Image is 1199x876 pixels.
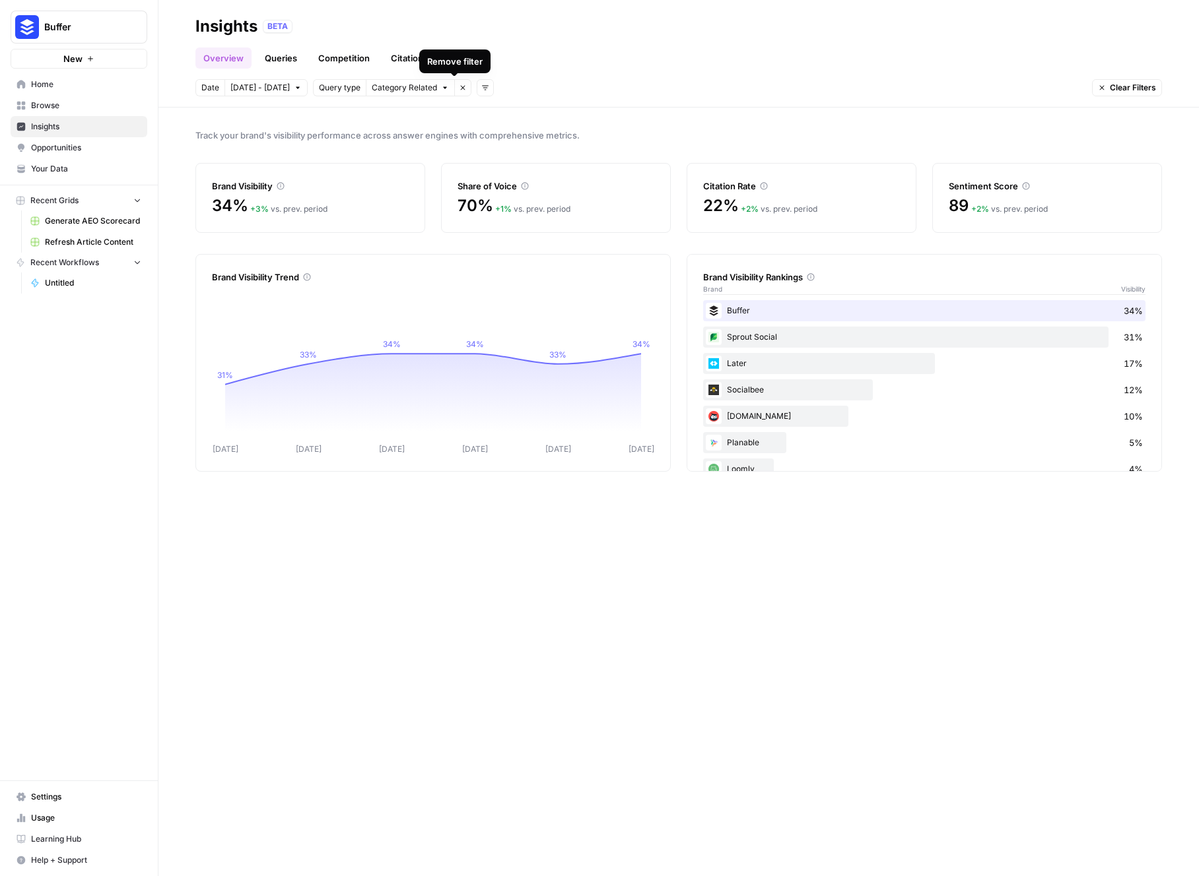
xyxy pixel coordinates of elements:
[466,339,484,349] tspan: 34%
[11,11,147,44] button: Workspace: Buffer
[703,458,1146,480] div: Loomly
[462,444,488,454] tspan: [DATE]
[11,850,147,871] button: Help + Support
[263,20,292,33] div: BETA
[224,79,308,96] button: [DATE] - [DATE]
[24,232,147,253] a: Refresh Article Content
[319,82,360,94] span: Query type
[31,142,141,154] span: Opportunities
[195,47,252,69] a: Overview
[706,435,722,451] img: wgfroqg7n8lt08le2y7udvb4ka88
[366,79,454,96] button: Category Related
[217,370,233,380] tspan: 31%
[296,444,322,454] tspan: [DATE]
[212,270,654,284] div: Brand Visibility Trend
[30,257,99,268] span: Recent Workflows
[24,272,147,294] a: Untitled
[11,829,147,850] a: Learning Hub
[971,204,989,214] span: + 2 %
[703,179,900,193] div: Citation Rate
[44,20,124,34] span: Buffer
[250,204,269,214] span: + 3 %
[24,210,147,232] a: Generate AEO Scorecard
[1124,304,1143,317] span: 34%
[15,15,39,39] img: Buffer Logo
[45,236,141,248] span: Refresh Article Content
[11,49,147,69] button: New
[706,303,722,319] img: cshlsokdl6dyfr8bsio1eab8vmxt
[1110,82,1156,94] span: Clear Filters
[703,270,1146,284] div: Brand Visibility Rankings
[11,137,147,158] a: Opportunities
[633,339,650,349] tspan: 34%
[706,382,722,398] img: mb1t2d9u38kiznr3u7caq1lqfsvd
[427,55,483,68] div: Remove filter
[212,179,409,193] div: Brand Visibility
[545,444,571,454] tspan: [DATE]
[549,350,566,360] tspan: 33%
[495,203,570,215] div: vs. prev. period
[495,204,512,214] span: + 1 %
[63,52,83,65] span: New
[703,195,738,216] span: 22%
[971,203,1048,215] div: vs. prev. period
[1124,357,1143,370] span: 17%
[703,353,1146,374] div: Later
[1092,79,1162,96] button: Clear Filters
[741,203,817,215] div: vs. prev. period
[195,129,1162,142] span: Track your brand's visibility performance across answer engines with comprehensive metrics.
[703,327,1146,348] div: Sprout Social
[11,116,147,137] a: Insights
[31,833,141,845] span: Learning Hub
[741,204,759,214] span: + 2 %
[250,203,327,215] div: vs. prev. period
[45,277,141,289] span: Untitled
[706,461,722,477] img: 2gudg7x3jy6kdp1qgboo3374vfkb
[212,195,248,216] span: 34%
[703,284,722,294] span: Brand
[1129,462,1143,476] span: 4%
[11,74,147,95] a: Home
[703,379,1146,400] div: Socialbee
[1124,410,1143,423] span: 10%
[310,47,378,69] a: Competition
[31,78,141,90] span: Home
[706,408,722,424] img: d3o86dh9e5t52ugdlebkfaguyzqk
[441,47,482,69] a: Pages
[31,121,141,133] span: Insights
[1124,383,1143,396] span: 12%
[11,95,147,116] a: Browse
[30,195,79,206] span: Recent Grids
[11,786,147,807] a: Settings
[949,195,969,216] span: 89
[31,812,141,824] span: Usage
[706,329,722,345] img: 4onplfa4c41vb42kg4mbazxxmfki
[458,179,654,193] div: Share of Voice
[372,82,437,94] span: Category Related
[31,791,141,803] span: Settings
[706,356,722,371] img: y7aogpycgqgftgr3z9exmtd1oo6j
[383,47,436,69] a: Citations
[230,82,290,94] span: [DATE] - [DATE]
[383,339,401,349] tspan: 34%
[213,444,238,454] tspan: [DATE]
[379,444,405,454] tspan: [DATE]
[11,158,147,179] a: Your Data
[703,300,1146,321] div: Buffer
[31,163,141,175] span: Your Data
[201,82,219,94] span: Date
[257,47,305,69] a: Queries
[703,432,1146,453] div: Planable
[1121,284,1146,294] span: Visibility
[1129,436,1143,449] span: 5%
[300,350,317,360] tspan: 33%
[1124,330,1143,344] span: 31%
[45,215,141,227] span: Generate AEO Scorecard
[458,195,493,216] span: 70%
[31,100,141,111] span: Browse
[949,179,1146,193] div: Sentiment Score
[11,253,147,272] button: Recent Workflows
[703,406,1146,427] div: [DOMAIN_NAME]
[629,444,654,454] tspan: [DATE]
[195,16,257,37] div: Insights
